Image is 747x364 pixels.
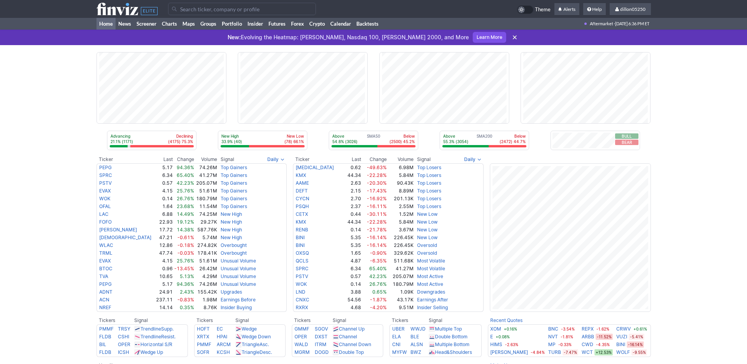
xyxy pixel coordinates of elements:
[99,349,111,355] a: FLDB
[195,210,217,218] td: 74.25M
[296,289,305,295] a: LND
[296,172,306,178] a: KMX
[99,203,111,209] a: OFAL
[159,18,180,30] a: Charts
[154,195,173,203] td: 0.14
[99,180,112,186] a: PSTV
[417,180,441,186] a: Top Losers
[99,334,111,339] a: FLDB
[387,156,414,163] th: Volume
[583,3,606,16] a: Help
[99,188,111,194] a: EVAX
[154,203,173,210] td: 1.64
[118,334,129,339] a: CSHI
[417,273,443,279] a: Most Active
[96,156,155,163] th: Ticker
[96,18,116,30] a: Home
[582,348,593,356] a: WCT
[217,349,230,355] a: KCSH
[267,156,279,163] span: Daily
[174,266,194,271] span: -13.45%
[154,187,173,195] td: 4.15
[154,210,173,218] td: 6.88
[221,234,242,240] a: New High
[140,341,172,347] a: Horizontal S/R
[195,273,217,280] td: 4.29M
[339,349,364,355] a: Double Top
[442,133,526,145] div: SMA200
[221,188,247,194] a: Top Gainers
[288,18,307,30] a: Forex
[221,172,247,178] a: Top Gainers
[435,334,468,339] a: Double Bottom
[344,203,362,210] td: 2.37
[180,18,198,30] a: Maps
[296,164,334,170] a: [MEDICAL_DATA]
[417,164,441,170] a: Top Losers
[296,234,305,240] a: BINI
[417,281,443,287] a: Most Active
[344,187,362,195] td: 2.15
[99,341,106,347] a: BIL
[154,179,173,187] td: 0.57
[195,265,217,273] td: 26.42M
[367,172,387,178] span: -22.28%
[295,349,310,355] a: MGRM
[410,334,419,339] a: BLE
[616,348,630,356] a: WOLF
[417,188,441,194] a: Top Losers
[344,249,362,257] td: 1.65
[296,203,309,209] a: PSQH
[417,258,445,264] a: Most Volatile
[344,156,362,163] th: Last
[331,133,416,145] div: SMA50
[367,242,387,248] span: -16.14%
[195,187,217,195] td: 51.61M
[110,133,133,139] p: Advancing
[197,334,209,339] a: XRTX
[387,203,414,210] td: 2.55M
[140,334,161,339] span: Trendline
[370,250,387,256] span: -0.90%
[154,163,173,171] td: 5.17
[195,234,217,241] td: 5.74M
[99,266,112,271] a: BTOC
[195,257,217,265] td: 51.61M
[462,156,484,163] button: Signals interval
[295,341,308,347] a: WALD
[195,280,217,288] td: 74.26M
[118,326,130,332] a: TRSY
[99,281,112,287] a: PEPG
[417,304,448,310] a: Insider Selling
[389,133,415,139] p: Below
[99,273,108,279] a: TVA
[221,266,256,271] a: Unusual Volume
[620,6,645,12] span: dillon05250
[180,273,194,279] span: 5.13%
[410,341,423,347] a: ALSN
[99,304,111,310] a: NREF
[221,304,252,310] a: Insider Buying
[582,325,594,333] a: REPX
[221,242,247,248] a: Overbought
[177,203,194,209] span: 23.68%
[332,139,358,144] p: 54.8% (3026)
[417,219,438,225] a: New Low
[490,333,493,341] a: E
[370,258,387,264] span: -6.35%
[417,297,448,303] a: Earnings After
[610,3,651,16] a: dillon05250
[154,226,173,234] td: 17.72
[367,234,387,240] span: -16.14%
[177,234,194,240] span: -0.61%
[417,234,438,240] a: New Low
[154,171,173,179] td: 6.34
[417,250,437,256] a: Oversold
[228,33,469,41] p: Evolving the Heatmap: [PERSON_NAME], Nasdaq 100, [PERSON_NAME] 2000, and More
[195,163,217,171] td: 74.26M
[367,219,387,225] span: -22.28%
[242,326,257,332] a: Wedge
[387,171,414,179] td: 5.84M
[417,172,441,178] a: Top Losers
[221,180,247,186] a: Top Gainers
